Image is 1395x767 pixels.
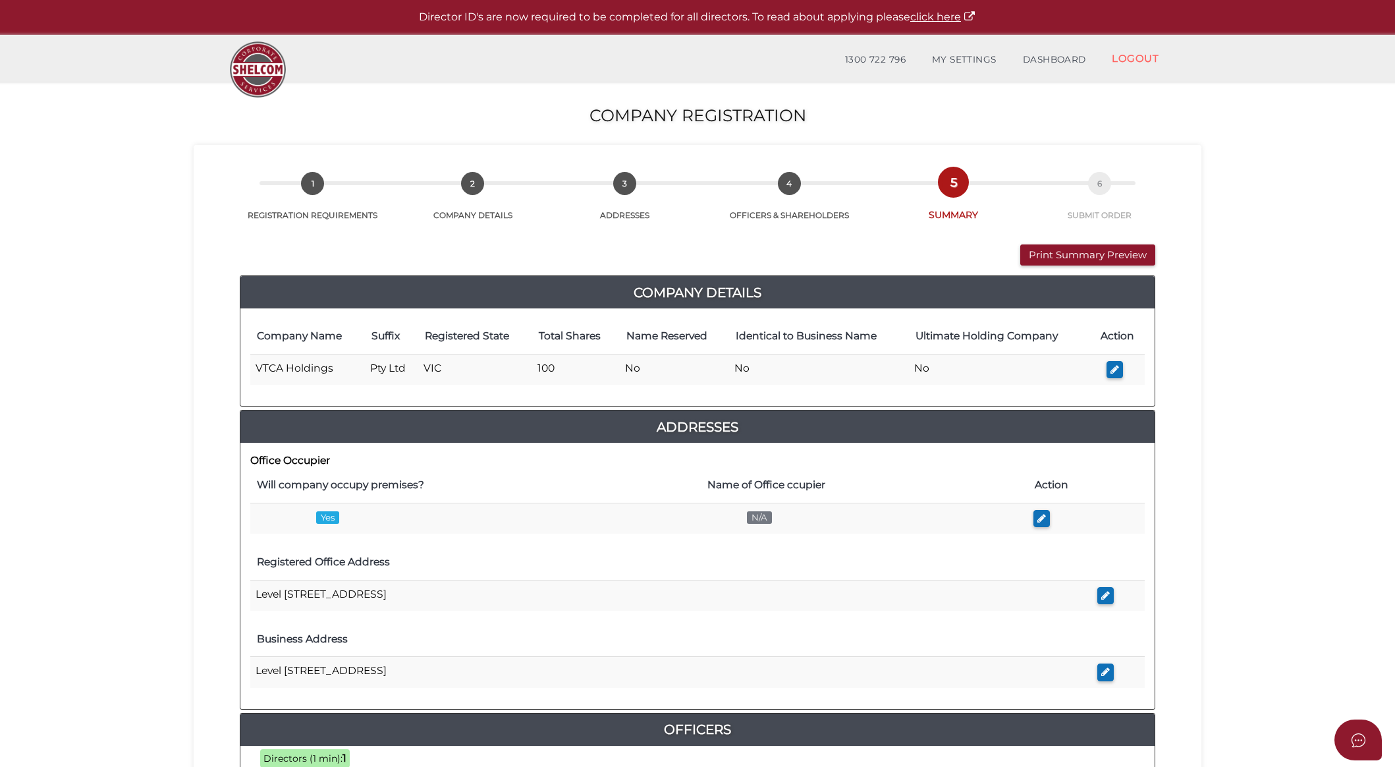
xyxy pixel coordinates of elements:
[701,468,1028,503] th: Name of Office ccupier
[620,354,730,385] td: No
[909,354,1090,385] td: No
[342,752,346,764] b: 1
[398,186,547,221] a: 2COMPANY DETAILS
[1088,172,1111,195] span: 6
[250,657,1092,688] td: Level [STREET_ADDRESS]
[547,186,702,221] a: 3ADDRESSES
[532,354,620,385] td: 100
[620,319,730,354] th: Name Reserved
[1010,47,1099,73] a: DASHBOARD
[33,10,1362,25] p: Director ID's are now required to be completed for all directors. To read about applying please
[910,11,976,23] a: click here
[747,511,772,524] span: N/A
[729,354,909,385] td: No
[1020,244,1155,266] button: Print Summary Preview
[263,753,342,764] span: Directors (1 min):
[1028,468,1145,503] th: Action
[227,186,398,221] a: 1REGISTRATION REQUIREMENTS
[250,454,330,467] b: Office Occupier
[1334,720,1382,760] button: Open asap
[418,354,532,385] td: VIC
[702,186,876,221] a: 4OFFICERS & SHAREHOLDERS
[1099,45,1172,72] a: LOGOUT
[365,354,419,385] td: Pty Ltd
[461,172,484,195] span: 2
[250,354,365,385] td: VTCA Holdings
[729,319,909,354] th: Identical to Business Name
[832,47,919,73] a: 1300 722 796
[223,35,292,104] img: Logo
[250,622,1092,657] th: Business Address
[250,468,701,503] th: Will company occupy premises?
[250,580,1092,611] td: Level [STREET_ADDRESS]
[778,172,801,195] span: 4
[365,319,419,354] th: Suffix
[240,719,1155,740] a: Officers
[301,172,324,195] span: 1
[250,319,365,354] th: Company Name
[240,282,1155,303] a: Company Details
[942,171,965,194] span: 5
[316,511,339,524] span: Yes
[240,416,1155,438] a: Addresses
[876,185,1031,221] a: 5SUMMARY
[418,319,532,354] th: Registered State
[909,319,1090,354] th: Ultimate Holding Company
[1090,319,1145,354] th: Action
[532,319,620,354] th: Total Shares
[919,47,1010,73] a: MY SETTINGS
[250,545,1092,580] th: Registered Office Address
[1031,186,1168,221] a: 6SUBMIT ORDER
[613,172,636,195] span: 3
